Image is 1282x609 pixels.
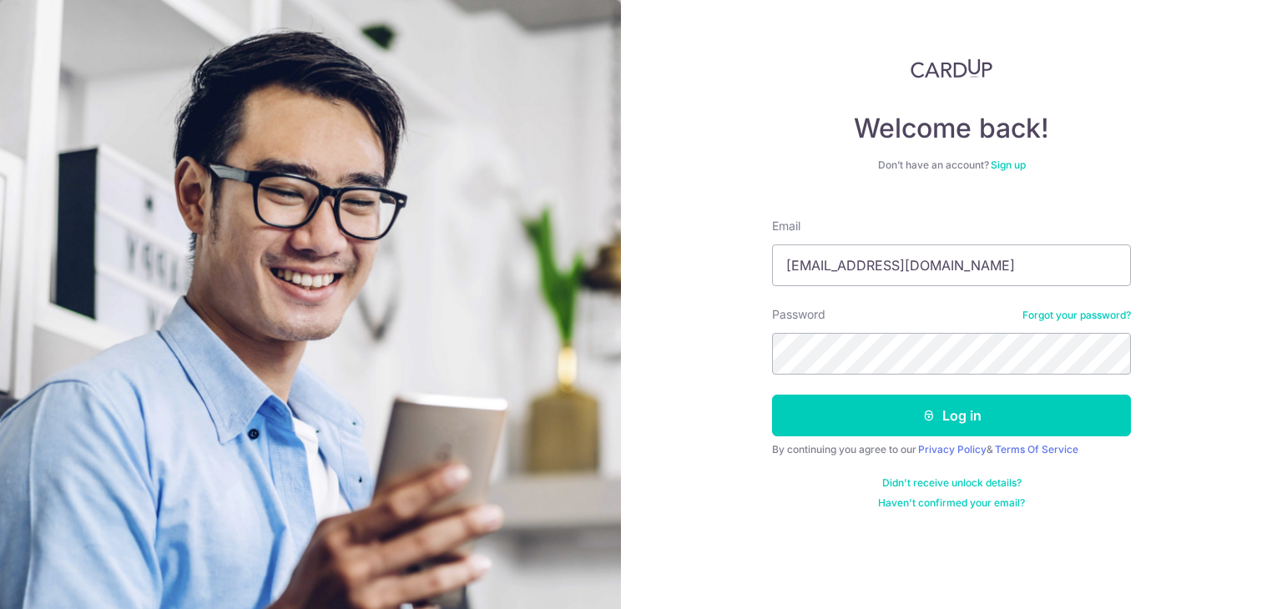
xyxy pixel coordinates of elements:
[772,159,1131,172] div: Don’t have an account?
[918,443,987,455] a: Privacy Policy
[772,218,800,234] label: Email
[772,443,1131,456] div: By continuing you agree to our &
[1022,309,1131,322] a: Forgot your password?
[772,395,1131,436] button: Log in
[911,58,992,78] img: CardUp Logo
[772,306,825,323] label: Password
[882,476,1022,490] a: Didn't receive unlock details?
[995,443,1078,455] a: Terms Of Service
[772,244,1131,286] input: Enter your Email
[772,112,1131,145] h4: Welcome back!
[878,496,1025,510] a: Haven't confirmed your email?
[991,159,1026,171] a: Sign up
